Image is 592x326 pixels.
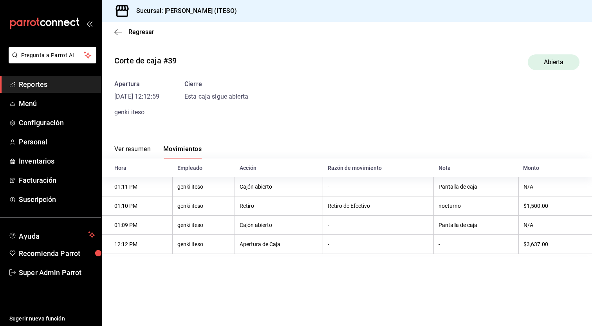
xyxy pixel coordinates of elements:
[235,216,323,235] th: Cajón abierto
[19,156,95,166] span: Inventarios
[9,47,96,63] button: Pregunta a Parrot AI
[19,267,95,278] span: Super Admin Parrot
[173,196,235,216] th: genki iteso
[434,177,519,196] th: Pantalla de caja
[102,177,173,196] th: 01:11 PM
[518,158,592,177] th: Monto
[19,79,95,90] span: Reportes
[19,248,95,259] span: Recomienda Parrot
[102,216,173,235] th: 01:09 PM
[114,92,159,101] time: [DATE] 12:12:59
[173,235,235,254] th: genki iteso
[323,196,434,216] th: Retiro de Efectivo
[114,55,177,67] div: Corte de caja #39
[128,28,154,36] span: Regresar
[173,177,235,196] th: genki iteso
[235,235,323,254] th: Apertura de Caja
[518,235,592,254] th: $3,637.00
[184,79,248,89] div: Cierre
[434,216,519,235] th: Pantalla de caja
[114,28,154,36] button: Regresar
[323,235,434,254] th: -
[235,177,323,196] th: Cajón abierto
[102,196,173,216] th: 01:10 PM
[19,98,95,109] span: Menú
[86,20,92,27] button: open_drawer_menu
[19,117,95,128] span: Configuración
[518,177,592,196] th: N/A
[19,137,95,147] span: Personal
[114,108,144,116] span: genki iteso
[19,194,95,205] span: Suscripción
[184,92,248,101] div: Esta caja sigue abierta
[130,6,237,16] h3: Sucursal: [PERSON_NAME] (ITESO)
[19,230,85,240] span: Ayuda
[163,145,202,158] button: Movimientos
[518,216,592,235] th: N/A
[434,158,519,177] th: Nota
[114,145,151,158] button: Ver resumen
[235,158,323,177] th: Acción
[114,79,159,89] div: Apertura
[9,315,95,323] span: Sugerir nueva función
[434,196,519,216] th: nocturno
[518,196,592,216] th: $1,500.00
[5,57,96,65] a: Pregunta a Parrot AI
[539,58,569,67] span: Abierta
[21,51,84,59] span: Pregunta a Parrot AI
[173,158,235,177] th: Empleado
[19,175,95,186] span: Facturación
[323,177,434,196] th: -
[235,196,323,216] th: Retiro
[173,216,235,235] th: genki iteso
[102,158,173,177] th: Hora
[114,145,202,158] div: navigation tabs
[434,235,519,254] th: -
[323,216,434,235] th: -
[102,235,173,254] th: 12:12 PM
[323,158,434,177] th: Razón de movimiento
